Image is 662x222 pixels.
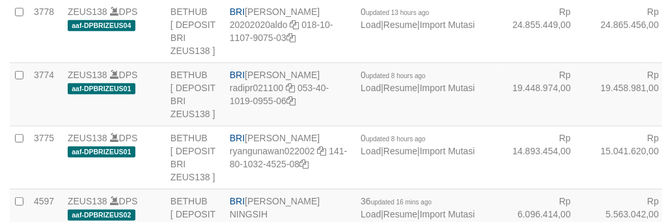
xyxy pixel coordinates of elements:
td: DPS [62,62,165,126]
a: ZEUS138 [68,196,107,206]
a: Load [361,209,381,219]
span: 0 [361,133,426,143]
td: DPS [62,126,165,189]
a: Resume [383,146,417,156]
a: ZEUS138 [68,7,107,17]
span: aaf-DPBRIZEUS04 [68,20,135,31]
td: 3775 [29,126,62,189]
span: | | [361,196,475,219]
span: updated 8 hours ago [366,72,426,79]
span: | | [361,133,475,156]
span: BRI [230,70,245,80]
td: 3774 [29,62,62,126]
a: ryangunawan022002 [230,146,315,156]
td: BETHUB [ DEPOSIT BRI ZEUS138 ] [165,62,225,126]
span: 0 [361,70,426,80]
a: ZEUS138 [68,70,107,80]
span: updated 13 hours ago [366,9,429,16]
a: 20202020aldo [230,20,288,30]
a: Copy 053401019095506 to clipboard [286,96,296,106]
a: Resume [383,20,417,30]
a: Load [361,83,381,93]
span: updated 16 mins ago [371,199,432,206]
td: BETHUB [ DEPOSIT BRI ZEUS138 ] [165,126,225,189]
a: Load [361,20,381,30]
span: BRI [230,196,245,206]
a: Resume [383,83,417,93]
a: Copy 141801032452508 to clipboard [299,159,309,169]
a: Import Mutasi [420,209,475,219]
span: BRI [230,133,245,143]
a: Import Mutasi [420,83,475,93]
td: [PERSON_NAME] 053-40-1019-0955-06 [225,62,355,126]
span: aaf-DPBRIZEUS02 [68,210,135,221]
span: | | [361,7,475,30]
a: Copy ryangunawan022002 to clipboard [318,146,327,156]
span: 0 [361,7,429,17]
a: Copy 20202020aldo to clipboard [290,20,299,30]
span: BRI [230,7,245,17]
a: Resume [383,209,417,219]
a: ZEUS138 [68,133,107,143]
td: [PERSON_NAME] 141-80-1032-4525-08 [225,126,355,189]
a: Copy radipr021100 to clipboard [286,83,295,93]
span: 36 [361,196,432,206]
a: Import Mutasi [420,146,475,156]
a: Copy 018101107907503 to clipboard [286,33,296,43]
a: Load [361,146,381,156]
span: aaf-DPBRIZEUS01 [68,146,135,158]
td: Rp 14.893.454,00 [503,126,590,189]
span: updated 8 hours ago [366,135,426,143]
span: aaf-DPBRIZEUS01 [68,83,135,94]
a: Import Mutasi [420,20,475,30]
span: | | [361,70,475,93]
td: Rp 19.448.974,00 [503,62,590,126]
a: radipr021100 [230,83,284,93]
